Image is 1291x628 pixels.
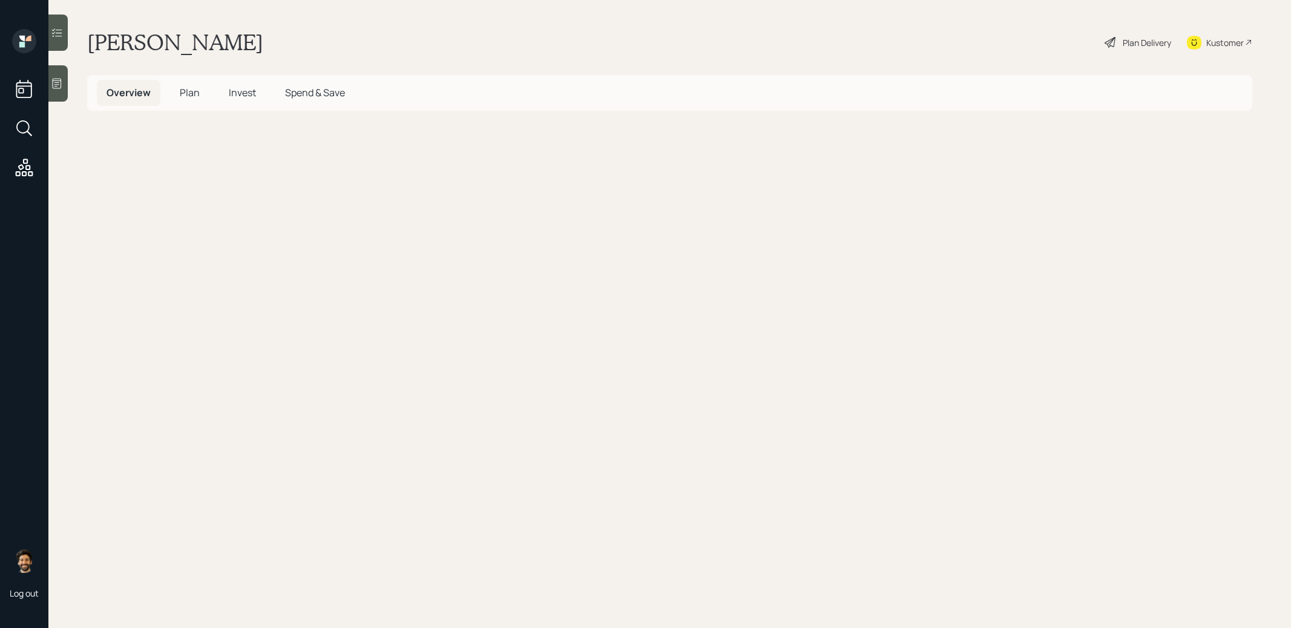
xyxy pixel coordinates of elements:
[87,29,263,56] h1: [PERSON_NAME]
[1123,36,1171,49] div: Plan Delivery
[107,86,151,99] span: Overview
[1206,36,1244,49] div: Kustomer
[12,549,36,573] img: eric-schwartz-headshot.png
[285,86,345,99] span: Spend & Save
[229,86,256,99] span: Invest
[180,86,200,99] span: Plan
[10,587,39,599] div: Log out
